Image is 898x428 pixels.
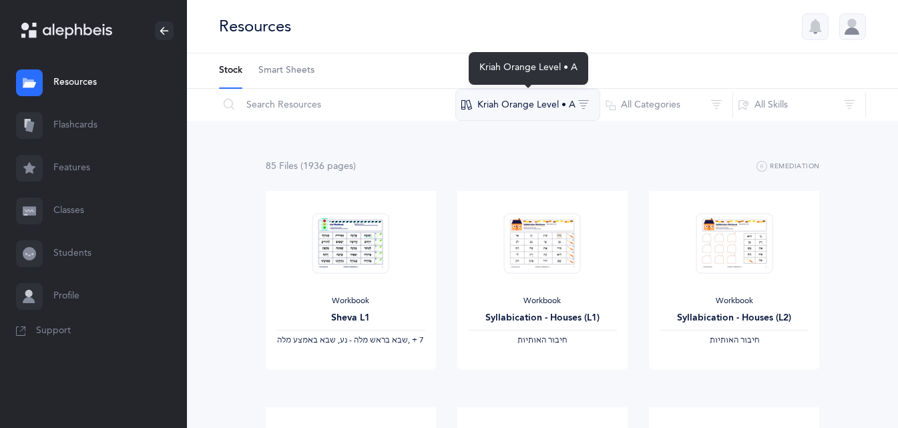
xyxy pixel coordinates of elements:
[660,296,809,306] div: Workbook
[469,52,588,85] div: Kriah Orange Level • A
[504,213,581,274] img: Syllabication-Workbook-Level-1-EN_Orange_Houses_thumbnail_1741114714.png
[294,161,298,172] span: s
[36,325,71,338] span: Support
[517,335,567,345] span: ‫חיבור האותיות‬
[349,161,353,172] span: s
[300,161,356,172] span: (1936 page )
[258,64,314,77] span: Smart Sheets
[600,89,733,121] button: All Categories
[276,311,425,325] div: Sheva L1
[276,296,425,306] div: Workbook
[468,311,617,325] div: Syllabication - Houses (L1)
[266,161,298,172] span: 85 File
[276,335,425,346] div: ‪, + 7‬
[756,159,820,175] button: Remediation
[219,15,291,37] div: Resources
[312,213,389,274] img: Sheva-Workbook-Orange-A-L1_EN_thumbnail_1757036998.png
[660,311,809,325] div: Syllabication - Houses (L2)
[218,89,456,121] input: Search Resources
[277,335,408,345] span: ‫שבא בראש מלה - נע, שבא באמצע מלה‬
[710,335,759,345] span: ‫חיבור האותיות‬
[696,213,772,274] img: Syllabication-Workbook-Level-2-Houses-EN_thumbnail_1741114840.png
[468,296,617,306] div: Workbook
[455,89,600,121] button: Kriah Orange Level • A
[732,89,866,121] button: All Skills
